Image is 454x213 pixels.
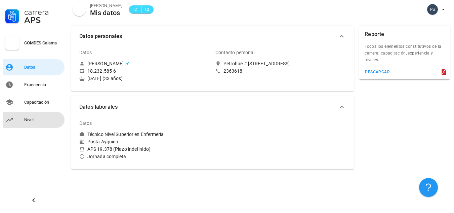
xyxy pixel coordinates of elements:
button: descargar [362,67,393,77]
button: Datos laborales [71,96,354,118]
div: Capacitación [24,100,62,105]
a: Nivel [3,112,65,128]
div: Jornada completa [79,153,210,159]
div: descargar [365,70,390,74]
div: [PERSON_NAME] [87,61,124,67]
a: Experiencia [3,77,65,93]
button: Datos personales [71,26,354,47]
div: [DATE] (33 años) [79,75,210,81]
div: avatar [73,3,86,16]
span: 12 [144,6,150,13]
div: Técnico Nivel Superior en Enfermería [87,131,164,137]
a: Capacitación [3,94,65,110]
div: Petrohue # [STREET_ADDRESS] [223,61,290,67]
a: Petrohue # [STREET_ADDRESS] [215,61,346,67]
div: 2363618 [223,68,243,74]
span: C [133,6,138,13]
div: Nivel [24,117,62,122]
div: Mis datos [90,9,122,16]
div: avatar [427,4,438,15]
a: Datos [3,59,65,75]
div: Datos [79,115,92,131]
div: APS [24,16,62,24]
div: Reporte [365,26,384,43]
div: Carrera [24,8,62,16]
span: Datos laborales [79,102,338,112]
div: COMDES Calama [24,40,62,46]
div: Posta Ayquina [79,139,210,145]
div: Datos [79,44,92,61]
a: 2363618 [215,68,346,74]
div: Contacto personal [215,44,255,61]
div: Todos los elementos constitutivos de la carrera; capacitación, experiencia y niveles. [359,43,450,67]
div: Datos [24,65,62,70]
div: [PERSON_NAME] [90,2,122,9]
div: APS 19.378 (Plazo indefinido) [79,146,210,152]
div: 18.232.585-6 [87,68,116,74]
div: Experiencia [24,82,62,87]
span: Datos personales [79,32,338,41]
